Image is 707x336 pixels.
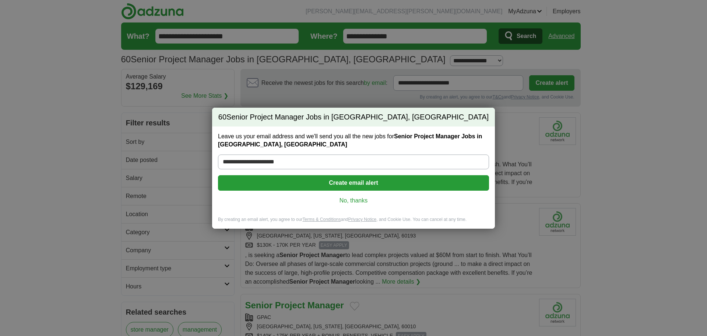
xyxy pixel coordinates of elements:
[302,217,341,222] a: Terms & Conditions
[218,132,489,149] label: Leave us your email address and we'll send you all the new jobs for
[212,108,495,127] h2: Senior Project Manager Jobs in [GEOGRAPHIC_DATA], [GEOGRAPHIC_DATA]
[348,217,377,222] a: Privacy Notice
[212,217,495,229] div: By creating an email alert, you agree to our and , and Cookie Use. You can cancel at any time.
[224,197,483,205] a: No, thanks
[218,175,489,191] button: Create email alert
[218,112,226,122] span: 60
